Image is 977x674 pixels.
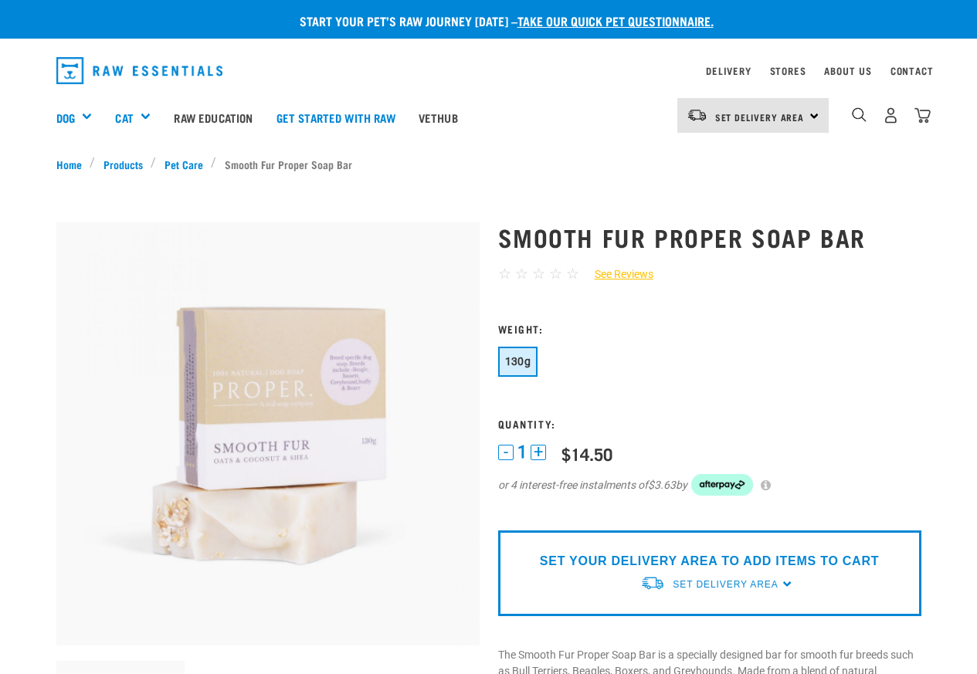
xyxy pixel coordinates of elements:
[56,222,480,645] img: Smooth fur soap
[770,68,806,73] a: Stores
[115,109,133,127] a: Cat
[914,107,931,124] img: home-icon@2x.png
[515,265,528,283] span: ☆
[498,323,921,334] h3: Weight:
[532,265,545,283] span: ☆
[498,418,921,429] h3: Quantity:
[561,444,612,463] div: $14.50
[566,265,579,283] span: ☆
[498,445,514,460] button: -
[540,552,879,571] p: SET YOUR DELIVERY AREA TO ADD ITEMS TO CART
[706,68,751,73] a: Delivery
[549,265,562,283] span: ☆
[691,474,753,496] img: Afterpay
[265,86,407,148] a: Get started with Raw
[505,355,531,367] span: 130g
[883,107,899,124] img: user.png
[579,266,653,283] a: See Reviews
[517,444,527,460] span: 1
[640,575,665,591] img: van-moving.png
[890,68,934,73] a: Contact
[498,223,921,251] h1: Smooth Fur Proper Soap Bar
[498,474,921,496] div: or 4 interest-free instalments of by
[95,156,151,172] a: Products
[56,109,75,127] a: Dog
[852,107,867,122] img: home-icon-1@2x.png
[687,108,707,122] img: van-moving.png
[498,347,538,377] button: 130g
[56,156,921,172] nav: breadcrumbs
[517,17,714,24] a: take our quick pet questionnaire.
[44,51,934,90] nav: dropdown navigation
[156,156,211,172] a: Pet Care
[407,86,470,148] a: Vethub
[648,477,676,493] span: $3.63
[162,86,264,148] a: Raw Education
[56,57,223,84] img: Raw Essentials Logo
[498,265,511,283] span: ☆
[531,445,546,460] button: +
[715,114,805,120] span: Set Delivery Area
[56,156,90,172] a: Home
[673,579,778,590] span: Set Delivery Area
[824,68,871,73] a: About Us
